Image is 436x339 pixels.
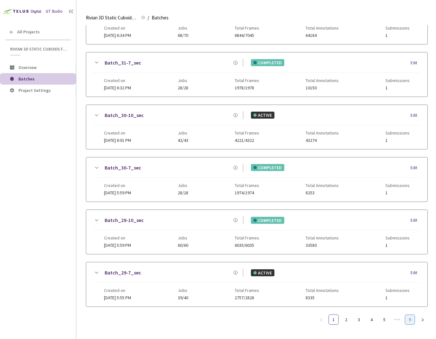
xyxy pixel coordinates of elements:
[235,288,259,293] span: Total Frames
[306,25,339,31] span: Total Annotations
[105,164,141,172] a: Batch_30-7_sec
[104,295,131,301] span: [DATE] 5:55 PM
[178,86,188,90] span: 28/28
[235,78,259,83] span: Total Frames
[421,318,425,322] span: right
[104,78,131,83] span: Created on
[385,243,410,248] span: 1
[152,14,169,22] span: Batches
[46,8,63,15] div: GT Studio
[342,315,351,324] a: 2
[385,183,410,188] span: Submissions
[178,33,188,38] span: 68/70
[235,25,259,31] span: Total Frames
[385,235,410,240] span: Submissions
[251,164,284,171] div: COMPLETED
[411,270,421,276] div: Edit
[385,78,410,83] span: Submissions
[104,85,131,91] span: [DATE] 6:32 PM
[306,288,339,293] span: Total Annotations
[306,235,339,240] span: Total Annotations
[86,262,427,307] div: Batch_29-7_secACTIVEEditCreated on[DATE] 5:55 PMJobs39/40Total Frames2757/2828Total Annotations83...
[104,137,131,143] span: [DATE] 6:01 PM
[306,33,339,38] span: 64184
[105,269,141,277] a: Batch_29-7_sec
[385,288,410,293] span: Submissions
[367,315,377,325] li: 4
[306,138,339,143] span: 43274
[251,217,284,224] div: COMPLETED
[86,105,427,149] div: Batch_30-10_secACTIVEEditCreated on[DATE] 6:01 PMJobs42/43Total Frames4221/4322Total Annotations4...
[411,165,421,171] div: Edit
[385,295,410,300] span: 1
[17,29,40,35] span: All Projects
[418,315,428,325] li: Next Page
[18,65,37,70] span: Overview
[306,130,339,135] span: Total Annotations
[104,190,131,196] span: [DATE] 5:59 PM
[235,138,259,143] span: 4221/4322
[385,190,410,195] span: 1
[306,295,339,300] span: 8335
[367,315,377,324] a: 4
[178,138,188,143] span: 42/43
[354,315,364,324] a: 3
[178,183,188,188] span: Jobs
[316,315,326,325] li: Previous Page
[104,183,131,188] span: Created on
[104,25,131,31] span: Created on
[385,130,410,135] span: Submissions
[385,25,410,31] span: Submissions
[411,217,421,224] div: Edit
[235,190,259,195] span: 1974/1974
[178,78,188,83] span: Jobs
[405,315,415,324] a: 9
[306,243,339,248] span: 33580
[379,315,390,325] li: 5
[235,243,259,248] span: 6035/6035
[418,315,428,325] button: right
[235,130,259,135] span: Total Frames
[178,25,188,31] span: Jobs
[251,269,274,276] div: ACTIVE
[105,59,141,67] a: Batch_31-7_sec
[306,190,339,195] span: 8253
[385,33,410,38] span: 1
[105,111,144,119] a: Batch_30-10_sec
[235,295,259,300] span: 2757/2828
[329,315,338,324] a: 1
[178,235,188,240] span: Jobs
[18,87,51,93] span: Project Settings
[251,112,274,119] div: ACTIVE
[178,130,188,135] span: Jobs
[341,315,351,325] li: 2
[411,60,421,66] div: Edit
[178,288,188,293] span: Jobs
[86,157,427,202] div: Batch_30-7_secCOMPLETEDEditCreated on[DATE] 5:59 PMJobs28/28Total Frames1974/1974Total Annotation...
[86,52,427,97] div: Batch_31-7_secCOMPLETEDEditCreated on[DATE] 6:32 PMJobs28/28Total Frames1978/1978Total Annotation...
[105,216,144,224] a: Batch_29-10_sec
[385,138,410,143] span: 1
[86,14,137,22] span: Rivian 3D Static Cuboids fixed[2024-25]
[104,130,131,135] span: Created on
[319,318,323,322] span: left
[316,315,326,325] button: left
[235,86,259,90] span: 1978/1978
[354,315,364,325] li: 3
[18,76,35,82] span: Batches
[178,295,188,300] span: 39/40
[235,183,259,188] span: Total Frames
[385,86,410,90] span: 1
[411,112,421,119] div: Edit
[86,210,427,254] div: Batch_29-10_secCOMPLETEDEditCreated on[DATE] 5:59 PMJobs60/60Total Frames6035/6035Total Annotatio...
[235,235,259,240] span: Total Frames
[392,315,402,325] li: Next 5 Pages
[178,243,188,248] span: 60/60
[306,86,339,90] span: 10150
[306,78,339,83] span: Total Annotations
[235,33,259,38] span: 6844/7045
[392,315,402,325] span: •••
[380,315,389,324] a: 5
[178,190,188,195] span: 28/28
[104,235,131,240] span: Created on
